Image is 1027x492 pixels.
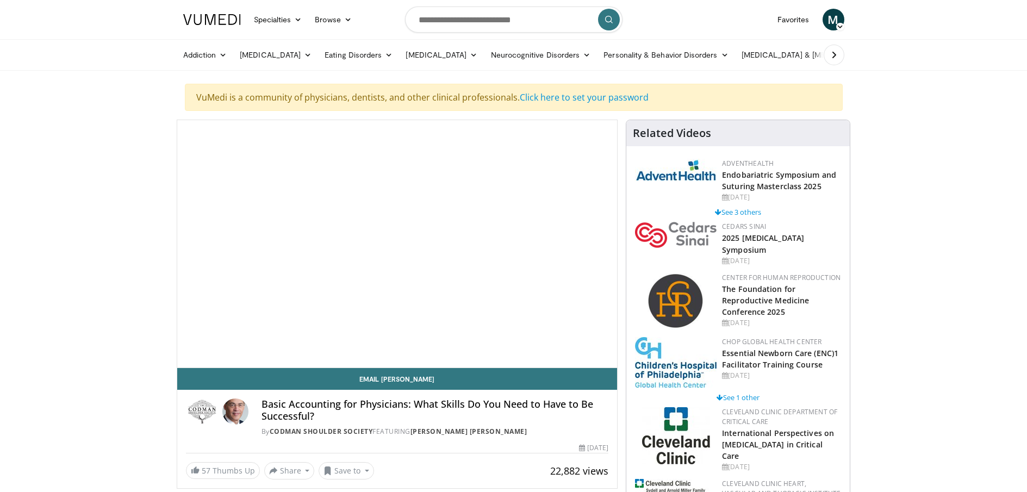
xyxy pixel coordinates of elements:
a: Click here to set your password [520,91,649,103]
button: Share [264,462,315,479]
a: 2025 [MEDICAL_DATA] Symposium [722,233,804,254]
div: [DATE] [722,256,841,266]
img: VuMedi Logo [183,14,241,25]
a: Center for Human Reproduction [722,273,841,282]
a: CHOP Global Health Center [722,337,821,346]
video-js: Video Player [177,120,618,368]
a: Cedars Sinai [722,222,766,231]
a: See 3 others [715,207,761,217]
a: International Perspectives on [MEDICAL_DATA] in Critical Care [722,428,834,461]
div: By FEATURING [262,427,608,437]
img: Codman Shoulder Society [186,398,218,425]
a: Personality & Behavior Disorders [597,44,735,66]
input: Search topics, interventions [405,7,623,33]
a: [MEDICAL_DATA] [233,44,318,66]
div: [DATE] [722,318,841,328]
a: Favorites [771,9,816,30]
a: Essential Newborn Care (ENC)1 Facilitator Training Course [722,348,838,370]
a: Neurocognitive Disorders [484,44,597,66]
a: M [823,9,844,30]
a: 57 Thumbs Up [186,462,260,479]
a: The Foundation for Reproductive Medicine Conference 2025 [722,284,809,317]
span: 22,882 views [550,464,608,477]
a: See 1 other [717,393,760,402]
a: Specialties [247,9,309,30]
a: Email [PERSON_NAME] [177,368,618,390]
img: 8fbf8b72-0f77-40e1-90f4-9648163fd298.jpg.150x105_q85_autocrop_double_scale_upscale_version-0.2.jpg [635,337,717,388]
a: AdventHealth [722,159,774,168]
a: Codman Shoulder Society [270,427,373,436]
img: 7e905080-f4a2-4088-8787-33ce2bef9ada.png.150x105_q85_autocrop_double_scale_upscale_version-0.2.png [635,222,717,248]
span: 57 [202,465,210,476]
img: c058e059-5986-4522-8e32-16b7599f4943.png.150x105_q85_autocrop_double_scale_upscale_version-0.2.png [648,273,705,330]
div: VuMedi is a community of physicians, dentists, and other clinical professionals. [185,84,843,111]
div: [DATE] [579,443,608,453]
button: Save to [319,462,374,479]
a: Addiction [177,44,234,66]
div: [DATE] [722,371,841,381]
a: [MEDICAL_DATA] [399,44,484,66]
a: Cleveland Clinic Department of Critical Care [722,407,837,426]
h4: Related Videos [633,127,711,140]
img: 5f0cf59e-536a-4b30-812c-ea06339c9532.jpg.150x105_q85_autocrop_double_scale_upscale_version-0.2.jpg [642,407,710,464]
a: [PERSON_NAME] [PERSON_NAME] [410,427,527,436]
a: [MEDICAL_DATA] & [MEDICAL_DATA] [735,44,891,66]
div: [DATE] [722,462,841,472]
a: Endobariatric Symposium and Suturing Masterclass 2025 [722,170,836,191]
img: 5c3c682d-da39-4b33-93a5-b3fb6ba9580b.jpg.150x105_q85_autocrop_double_scale_upscale_version-0.2.jpg [635,159,717,181]
div: [DATE] [722,192,841,202]
a: Browse [308,9,358,30]
h4: Basic Accounting for Physicians: What Skills Do You Need to Have to Be Successful? [262,398,608,422]
a: Eating Disorders [318,44,399,66]
img: Avatar [222,398,248,425]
